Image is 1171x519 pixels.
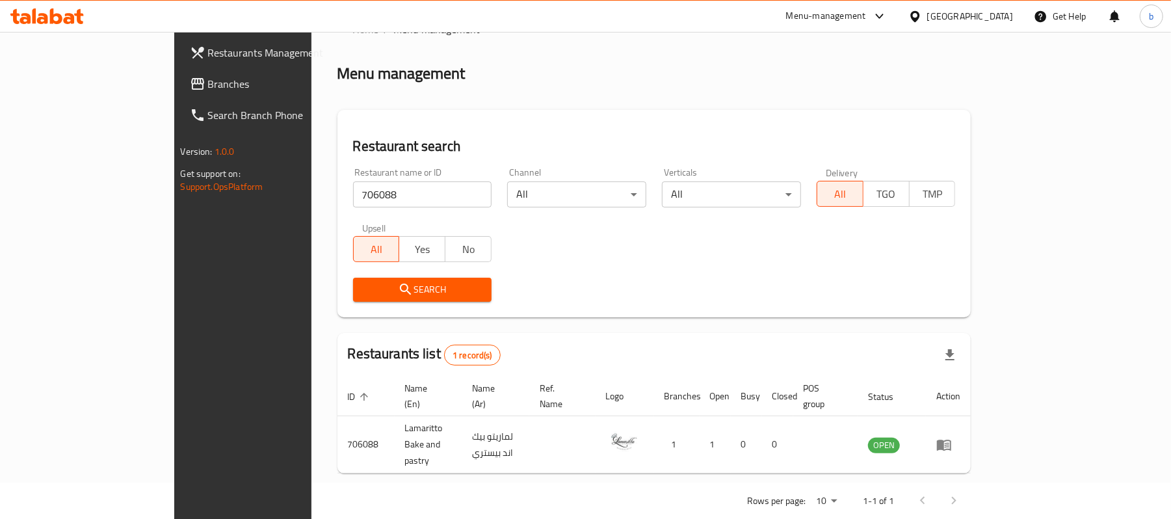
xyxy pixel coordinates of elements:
[384,21,389,37] li: /
[337,377,971,473] table: enhanced table
[700,377,731,416] th: Open
[909,181,956,207] button: TMP
[445,349,500,362] span: 1 record(s)
[181,178,263,195] a: Support.OpsPlatform
[179,68,370,100] a: Branches
[915,185,951,204] span: TMP
[181,165,241,182] span: Get support on:
[353,278,492,302] button: Search
[817,181,863,207] button: All
[1149,9,1153,23] span: b
[868,438,900,453] span: OPEN
[399,236,445,262] button: Yes
[863,493,894,509] p: 1-1 of 1
[404,240,440,259] span: Yes
[926,377,971,416] th: Action
[762,416,793,473] td: 0
[596,377,654,416] th: Logo
[654,377,700,416] th: Branches
[405,380,447,412] span: Name (En)
[826,168,858,177] label: Delivery
[363,282,482,298] span: Search
[353,137,956,156] h2: Restaurant search
[936,437,960,453] div: Menu
[179,37,370,68] a: Restaurants Management
[700,416,731,473] td: 1
[353,236,400,262] button: All
[811,492,842,511] div: Rows per page:
[654,416,700,473] td: 1
[353,181,492,207] input: Search for restaurant name or ID..
[747,493,806,509] p: Rows per page:
[462,416,529,473] td: لماريتو بيك اند بيستري
[208,76,360,92] span: Branches
[869,185,904,204] span: TGO
[606,426,638,459] img: Lamaritto Bake and pastry
[473,380,514,412] span: Name (Ar)
[359,240,395,259] span: All
[731,377,762,416] th: Busy
[445,236,492,262] button: No
[348,344,501,366] h2: Restaurants list
[662,181,801,207] div: All
[181,143,213,160] span: Version:
[934,339,966,371] div: Export file
[208,107,360,123] span: Search Branch Phone
[348,389,373,405] span: ID
[179,100,370,131] a: Search Branch Phone
[822,185,858,204] span: All
[868,389,910,405] span: Status
[215,143,235,160] span: 1.0.0
[337,63,466,84] h2: Menu management
[362,223,386,232] label: Upsell
[731,416,762,473] td: 0
[444,345,501,366] div: Total records count
[208,45,360,60] span: Restaurants Management
[762,377,793,416] th: Closed
[863,181,910,207] button: TGO
[786,8,866,24] div: Menu-management
[451,240,486,259] span: No
[804,380,843,412] span: POS group
[540,380,580,412] span: Ref. Name
[395,416,462,473] td: Lamaritto Bake and pastry
[927,9,1013,23] div: [GEOGRAPHIC_DATA]
[507,181,646,207] div: All
[394,21,480,37] span: Menu management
